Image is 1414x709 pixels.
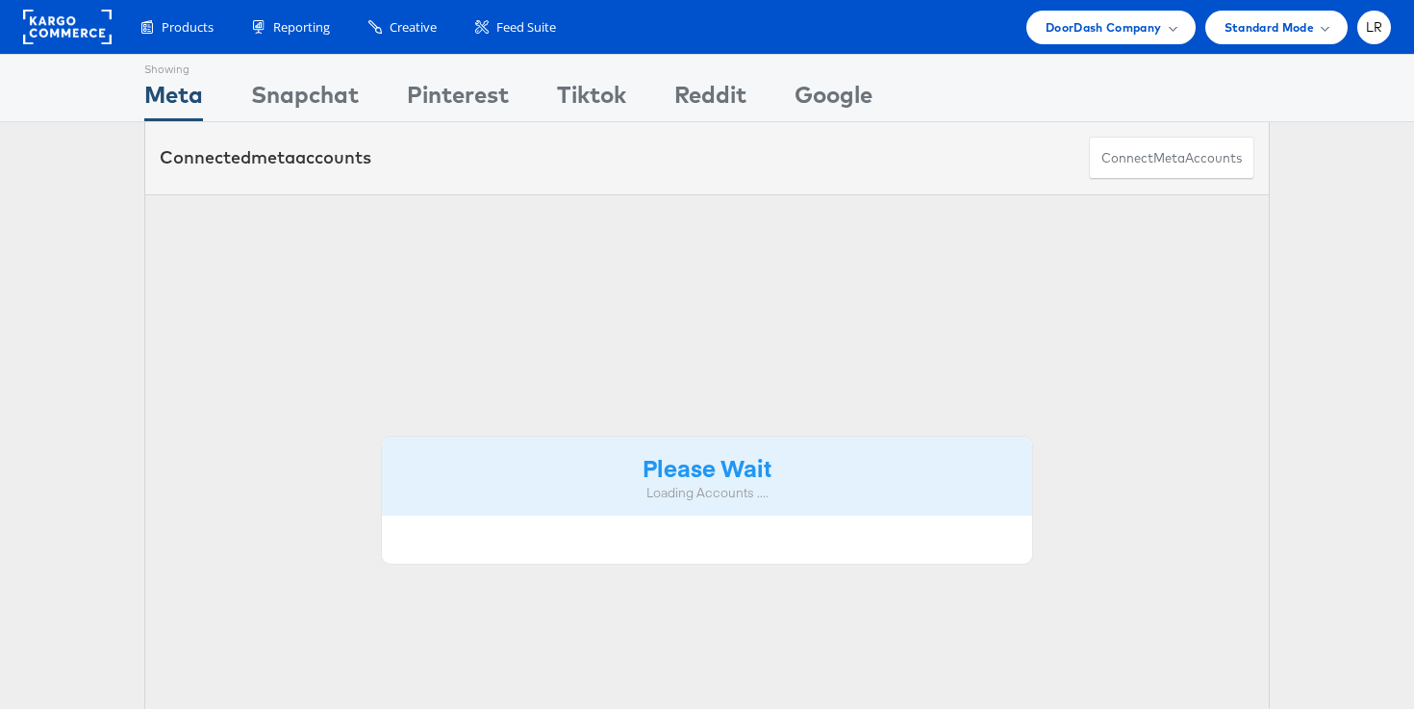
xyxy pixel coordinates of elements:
[162,18,214,37] span: Products
[144,78,203,121] div: Meta
[496,18,556,37] span: Feed Suite
[144,55,203,78] div: Showing
[674,78,746,121] div: Reddit
[407,78,509,121] div: Pinterest
[1089,137,1254,180] button: ConnectmetaAccounts
[643,451,771,483] strong: Please Wait
[1153,149,1185,167] span: meta
[1366,21,1383,34] span: LR
[251,146,295,168] span: meta
[1046,17,1162,38] span: DoorDash Company
[390,18,437,37] span: Creative
[273,18,330,37] span: Reporting
[557,78,626,121] div: Tiktok
[795,78,872,121] div: Google
[396,484,1018,502] div: Loading Accounts ....
[251,78,359,121] div: Snapchat
[1225,17,1314,38] span: Standard Mode
[160,145,371,170] div: Connected accounts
